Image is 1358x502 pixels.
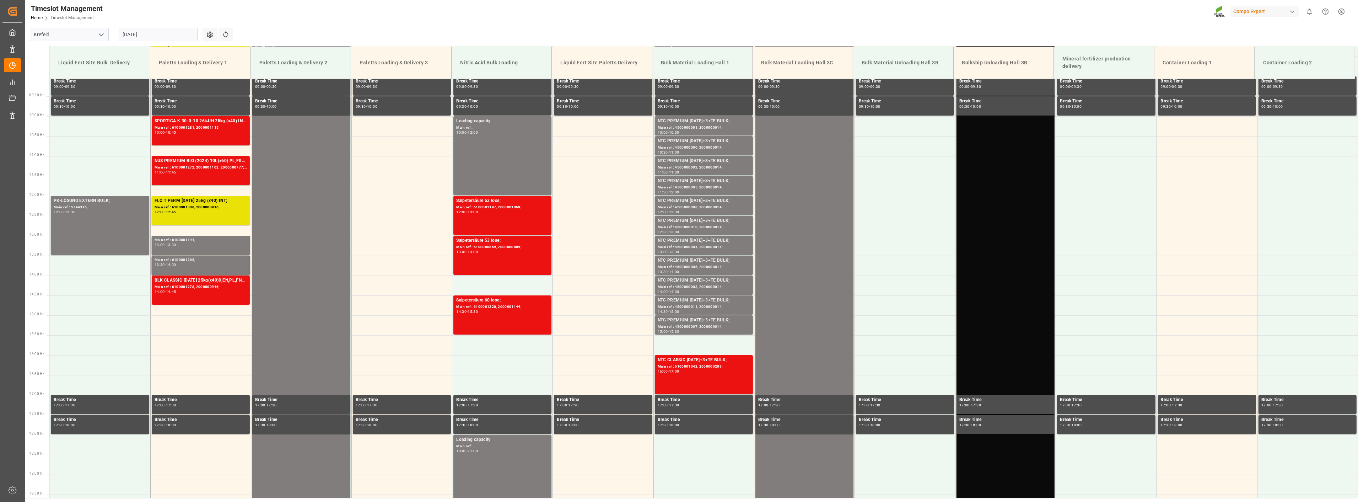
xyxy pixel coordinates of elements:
div: - [668,151,669,154]
div: - [869,105,870,108]
div: 09:00 [54,85,64,88]
div: 09:30 [859,105,869,108]
div: 09:30 [1273,85,1283,88]
div: - [64,404,65,407]
div: - [668,191,669,194]
div: 12:00 [155,210,165,214]
div: - [668,210,669,214]
div: - [668,85,669,88]
div: - [64,210,65,214]
div: - [668,131,669,134]
div: Loading capacity [456,118,549,125]
div: - [668,270,669,273]
div: 14:00 [468,250,478,253]
div: 09:30 [557,105,567,108]
div: - [165,105,166,108]
div: - [467,250,468,253]
div: - [668,310,669,313]
div: - [366,105,367,108]
div: - [970,404,971,407]
div: 09:00 [1161,85,1171,88]
div: Main ref : 6100001281, 2000001115; [155,125,247,131]
div: BLK CLASSIC [DATE] 25kg(x40)D,EN,PL,FNL;SPORTICA K 30-0-10 26%UH 25kg (x40) INT;FTL SP 18-5-8 25k... [155,277,247,284]
div: - [64,105,65,108]
div: 09:00 [1261,85,1272,88]
div: Break Time [1060,396,1152,404]
div: Paletts Loading & Delivery 3 [357,56,446,69]
span: 16:30 Hr [29,372,44,376]
div: 10:00 [367,105,377,108]
span: 15:00 Hr [29,312,44,316]
div: 10:00 [1071,105,1082,108]
div: 09:30 [1071,85,1082,88]
div: Liquid Fert Site Bulk Delivery [55,56,144,69]
div: 11:30 [658,191,668,194]
div: 15:30 [669,330,679,333]
div: 17:00 [255,404,265,407]
div: 09:30 [959,105,970,108]
div: Main ref : 4500000001, 2000000014; [658,125,750,131]
div: Break Time [1161,98,1253,105]
div: 15:00 [669,310,679,313]
div: Break Time [758,98,851,105]
div: - [668,105,669,108]
div: 17:00 [456,404,467,407]
div: 17:00 [54,404,64,407]
div: Break Time [356,396,448,404]
div: Break Time [859,78,951,85]
div: 09:00 [959,85,970,88]
div: Break Time [155,98,247,105]
span: 12:00 Hr [29,193,44,197]
div: 13:00 [669,230,679,234]
span: 11:00 Hr [29,153,44,157]
div: - [1070,85,1071,88]
div: Liquid Fert Site Paletts Delivery [557,56,646,69]
span: 16:00 Hr [29,352,44,356]
div: NTC PREMIUM [DATE]+3+TE BULK; [658,237,750,244]
div: Break Time [54,78,146,85]
div: - [668,290,669,293]
div: 14:45 [166,290,176,293]
div: Paletts Loading & Delivery 2 [257,56,345,69]
div: 10:00 [1172,105,1182,108]
div: 09:30 [266,85,277,88]
div: NTC PREMIUM [DATE]+3+TE BULK; [658,217,750,224]
div: Salpetersäure 60 lose; [456,297,549,304]
div: FLO T PERM [DATE] 25kg (x40) INT; [155,197,247,204]
div: Break Time [959,78,1052,85]
div: 09:30 [456,105,467,108]
div: 09:30 [770,85,780,88]
div: Main ref : 6100001308, 2000000916; [155,204,247,210]
span: 12:30 Hr [29,213,44,217]
div: 09:30 [1161,105,1171,108]
div: 17:30 [568,404,579,407]
div: - [567,105,568,108]
div: 17:30 [870,404,880,407]
div: 09:00 [557,85,567,88]
div: Break Time [255,98,347,105]
div: Salpetersäure 53 lose; [456,237,549,244]
div: Break Time [859,98,951,105]
div: Timeslot Management [31,3,103,14]
div: 09:30 [356,105,366,108]
div: - [567,404,568,407]
button: Help Center [1317,4,1333,20]
div: NTC PREMIUM [DATE]+3+TE BULK; [658,177,750,185]
div: Break Time [557,98,649,105]
div: Break Time [1060,78,1152,85]
div: 11:00 [658,171,668,174]
div: 10:00 [870,105,880,108]
div: - [366,404,367,407]
div: - [668,370,669,373]
div: - [1171,85,1172,88]
div: 09:30 [468,85,478,88]
div: - [467,310,468,313]
div: 11:30 [669,171,679,174]
div: Break Time [758,396,851,404]
input: DD.MM.YYYY [119,28,198,41]
div: Main ref : , [456,125,549,131]
div: 12:00 [456,210,467,214]
span: 11:30 Hr [29,173,44,177]
div: Compo Expert [1230,6,1299,17]
div: 17:30 [669,404,679,407]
